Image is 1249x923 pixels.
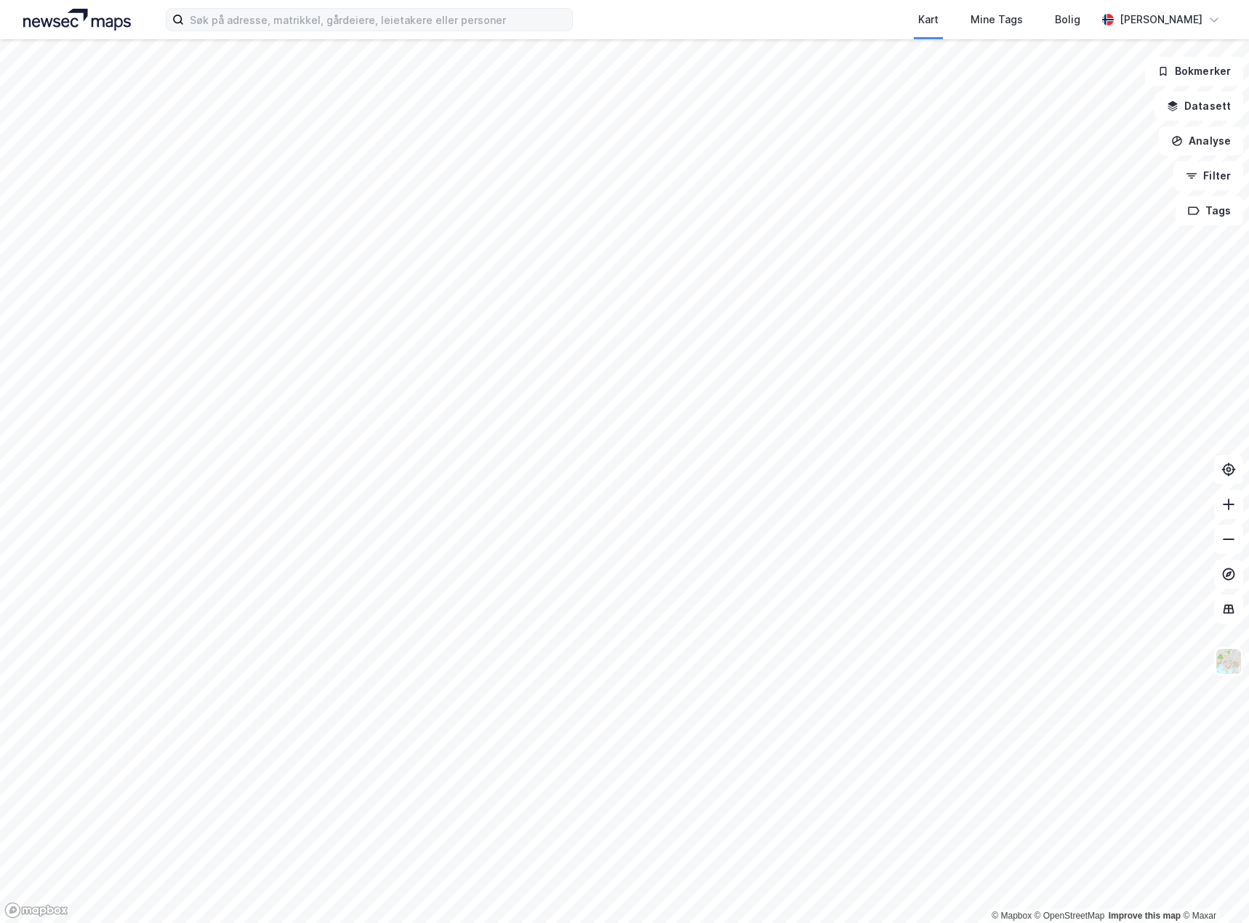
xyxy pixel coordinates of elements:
[1035,911,1105,921] a: OpenStreetMap
[23,9,131,31] img: logo.a4113a55bc3d86da70a041830d287a7e.svg
[1173,161,1243,190] button: Filter
[971,11,1023,28] div: Mine Tags
[1055,11,1080,28] div: Bolig
[1215,648,1242,675] img: Z
[1154,92,1243,121] button: Datasett
[1145,57,1243,86] button: Bokmerker
[1159,126,1243,156] button: Analyse
[918,11,939,28] div: Kart
[992,911,1032,921] a: Mapbox
[4,902,68,919] a: Mapbox homepage
[1120,11,1202,28] div: [PERSON_NAME]
[1109,911,1181,921] a: Improve this map
[1176,196,1243,225] button: Tags
[184,9,572,31] input: Søk på adresse, matrikkel, gårdeiere, leietakere eller personer
[1176,853,1249,923] iframe: Chat Widget
[1176,853,1249,923] div: Kontrollprogram for chat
